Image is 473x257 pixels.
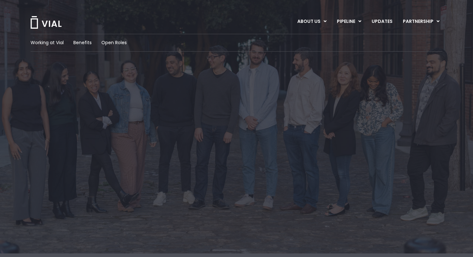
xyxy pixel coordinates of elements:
[30,16,62,29] img: Vial Logo
[31,39,64,46] a: Working at Vial
[398,16,445,27] a: PARTNERSHIPMenu Toggle
[332,16,366,27] a: PIPELINEMenu Toggle
[101,39,127,46] a: Open Roles
[366,16,397,27] a: UPDATES
[292,16,331,27] a: ABOUT USMenu Toggle
[73,39,92,46] a: Benefits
